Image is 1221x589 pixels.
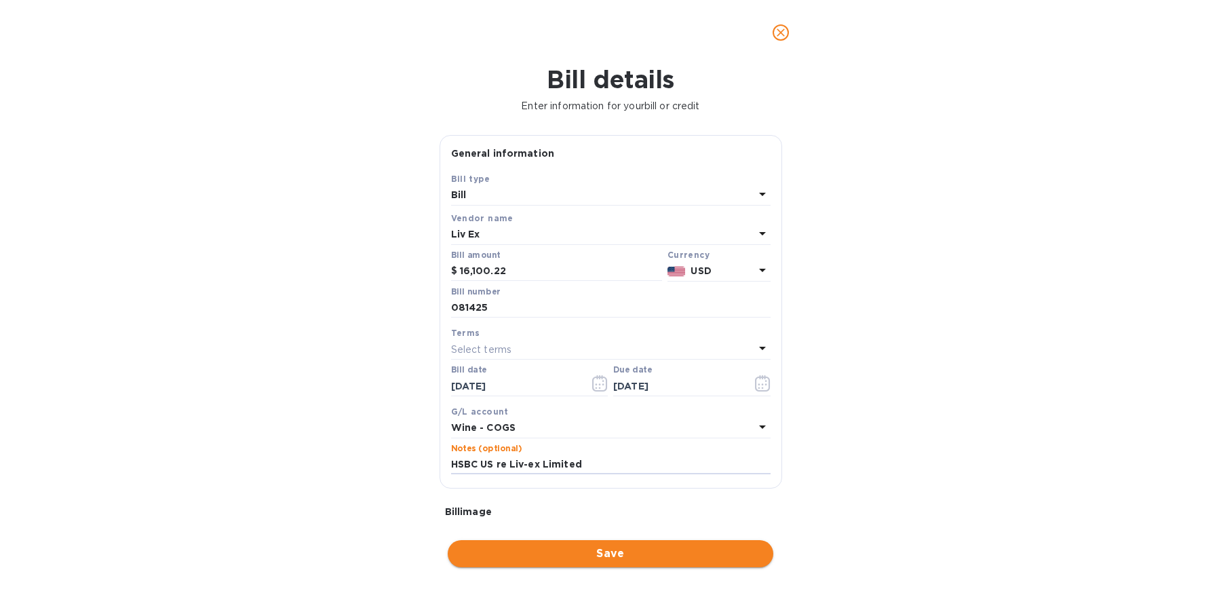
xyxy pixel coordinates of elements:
b: Wine - COGS [451,422,516,433]
b: Vendor name [451,213,513,223]
b: Bill type [451,174,490,184]
b: G/L account [451,406,509,417]
p: Enter information for your bill or credit [11,99,1210,113]
input: Select date [451,376,579,396]
button: Save [448,540,773,567]
h1: Bill details [11,65,1210,94]
div: $ [451,261,460,282]
input: Enter bill number [451,298,771,318]
label: Notes (optional) [451,444,522,453]
b: General information [451,148,555,159]
label: Bill date [451,366,487,375]
label: Bill amount [451,251,500,259]
input: $ Enter bill amount [460,261,662,282]
label: Due date [613,366,652,375]
label: Bill number [451,288,500,296]
b: Terms [451,328,480,338]
b: Currency [667,250,710,260]
b: Bill [451,189,467,200]
span: Save [459,546,762,562]
b: Liv Ex [451,229,480,240]
input: Due date [613,376,741,396]
b: USD [691,265,711,276]
button: close [764,16,797,49]
input: Enter notes [451,455,771,475]
p: Select terms [451,343,512,357]
p: Bill image [445,505,777,518]
img: USD [667,267,686,276]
